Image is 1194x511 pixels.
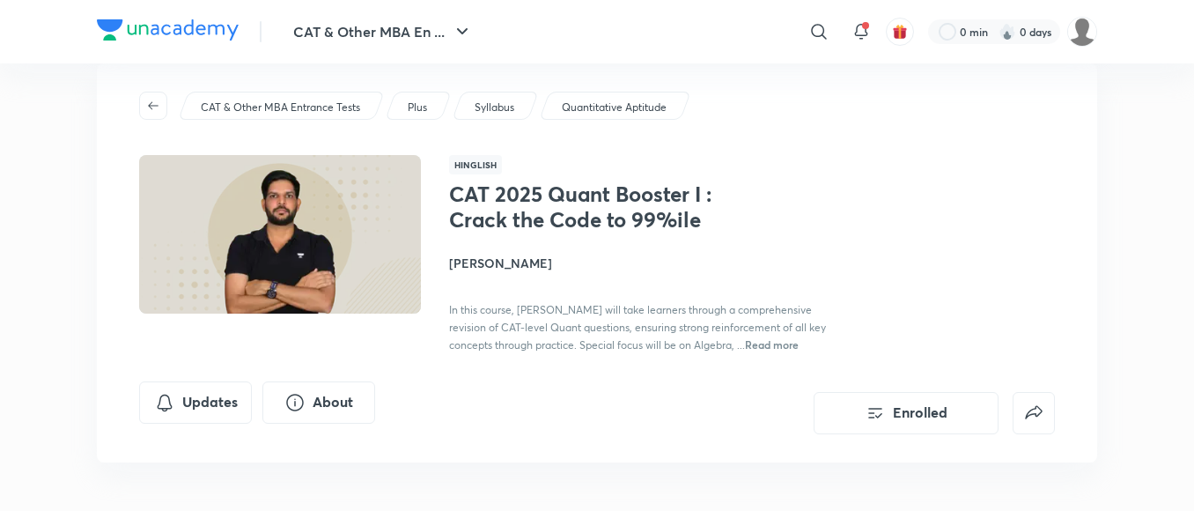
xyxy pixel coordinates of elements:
[262,381,375,424] button: About
[405,100,431,115] a: Plus
[1013,392,1055,434] button: false
[198,100,364,115] a: CAT & Other MBA Entrance Tests
[886,18,914,46] button: avatar
[201,100,360,115] p: CAT & Other MBA Entrance Tests
[136,153,424,315] img: Thumbnail
[814,392,999,434] button: Enrolled
[745,337,799,352] span: Read more
[449,181,737,233] h1: CAT 2025 Quant Booster I : Crack the Code to 99%ile
[892,24,908,40] img: avatar
[408,100,427,115] p: Plus
[1067,17,1097,47] img: chirag
[449,303,826,352] span: In this course, [PERSON_NAME] will take learners through a comprehensive revision of CAT-level Qu...
[97,19,239,45] a: Company Logo
[559,100,670,115] a: Quantitative Aptitude
[475,100,514,115] p: Syllabus
[283,14,483,49] button: CAT & Other MBA En ...
[999,23,1016,41] img: streak
[562,100,667,115] p: Quantitative Aptitude
[472,100,518,115] a: Syllabus
[449,254,844,272] h4: [PERSON_NAME]
[97,19,239,41] img: Company Logo
[449,155,502,174] span: Hinglish
[139,381,252,424] button: Updates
